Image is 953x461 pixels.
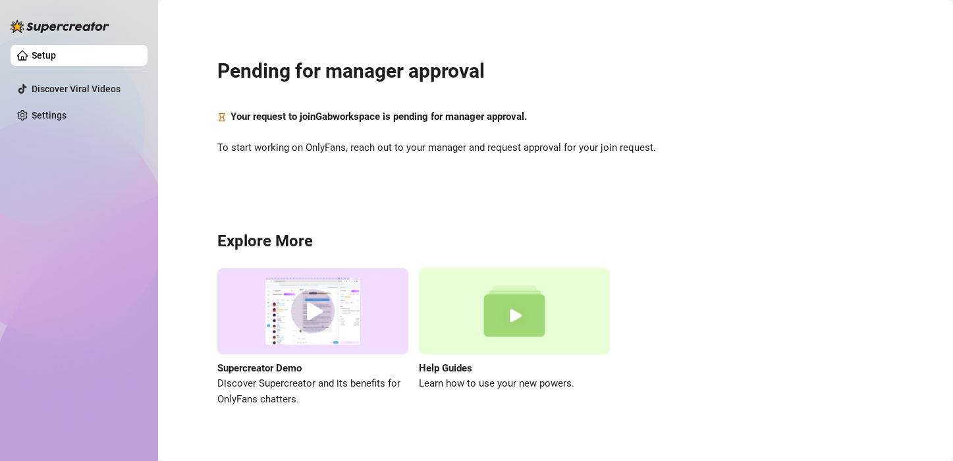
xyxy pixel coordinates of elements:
span: Learn how to use your new powers. [419,376,610,392]
h3: Explore More [217,231,894,252]
strong: Help Guides [419,362,472,374]
a: Supercreator DemoDiscover Supercreator and its benefits for OnlyFans chatters. [217,268,408,407]
span: hourglass [217,109,227,125]
a: Discover Viral Videos [32,84,121,94]
span: Discover Supercreator and its benefits for OnlyFans chatters. [217,376,408,407]
a: Setup [32,50,56,61]
strong: Your request to join Gab workspace is pending for manager approval. [231,111,527,122]
img: help guides [419,268,610,354]
img: logo-BBDzfeDw.svg [11,20,109,33]
strong: Supercreator Demo [217,362,302,374]
a: Help GuidesLearn how to use your new powers. [419,268,610,407]
img: supercreator demo [217,268,408,354]
span: To start working on OnlyFans, reach out to your manager and request approval for your join request. [217,140,894,156]
h2: Pending for manager approval [217,59,894,84]
a: Settings [32,110,67,121]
